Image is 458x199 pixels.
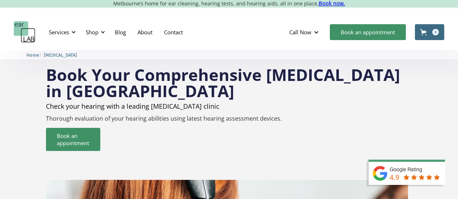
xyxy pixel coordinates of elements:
p: Thorough evaluation of your hearing abilities using latest hearing assessment devices. [46,115,412,122]
div: Shop [86,29,98,36]
li: 〉 [26,51,44,59]
span: [MEDICAL_DATA] [44,52,77,58]
a: Open cart [415,24,444,40]
a: home [14,21,35,43]
a: Blog [109,22,132,43]
div: Services [49,29,69,36]
a: About [132,22,158,43]
h2: Check your hearing with a leading [MEDICAL_DATA] clinic [46,103,412,110]
div: Services [45,21,78,43]
h1: Book Your Comprehensive [MEDICAL_DATA] in [GEOGRAPHIC_DATA] [46,66,412,99]
div: Shop [81,21,107,43]
div: 0 [432,29,439,35]
a: Book an appointment [46,128,100,151]
div: Call Now [283,21,326,43]
a: Book an appointment [330,24,406,40]
a: Contact [158,22,189,43]
span: Home [26,52,39,58]
a: [MEDICAL_DATA] [44,51,77,58]
a: Home [26,51,39,58]
div: Call Now [289,29,311,36]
